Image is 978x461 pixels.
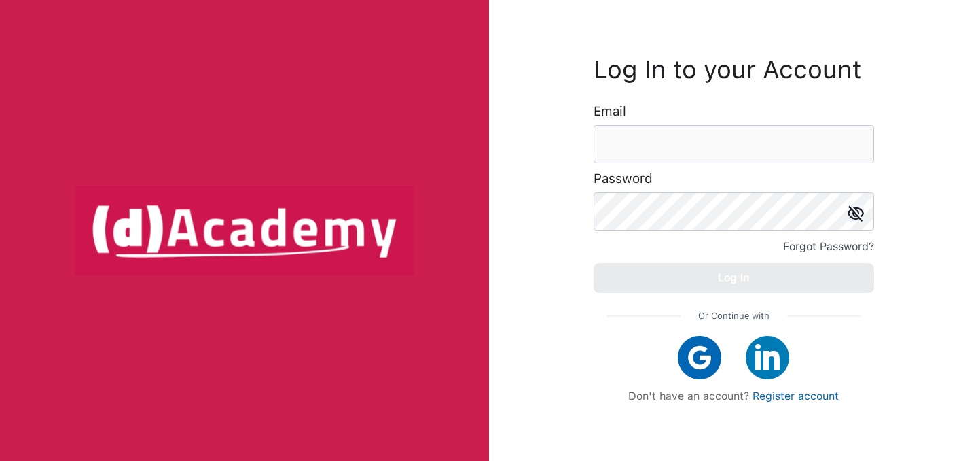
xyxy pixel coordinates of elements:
[594,58,874,81] h3: Log In to your Account
[594,105,626,118] label: Email
[607,315,681,317] img: line
[594,172,653,186] label: Password
[848,205,864,222] img: icon
[607,390,861,403] div: Don't have an account?
[678,336,721,379] img: google icon
[753,390,839,403] a: Register account
[718,269,749,288] div: Log In
[746,336,789,379] img: linkedIn icon
[75,186,414,275] img: logo
[698,307,769,326] span: Or Continue with
[787,315,861,317] img: line
[783,237,874,256] div: Forgot Password?
[594,263,874,293] button: Log In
